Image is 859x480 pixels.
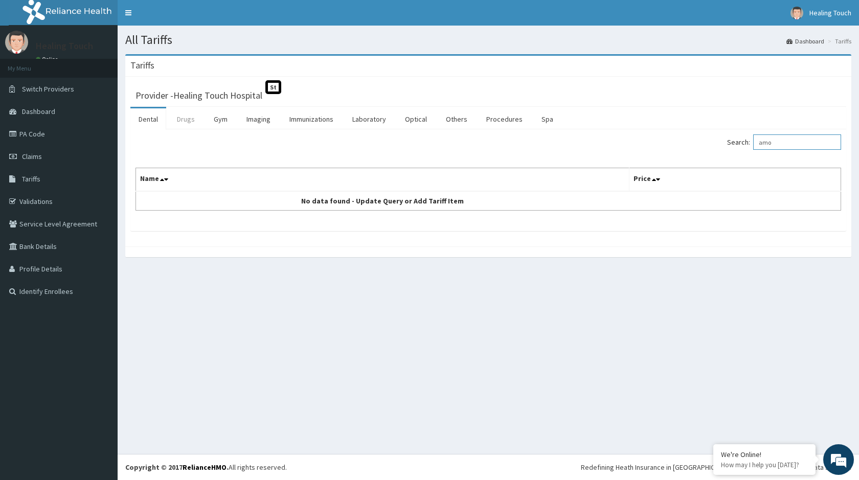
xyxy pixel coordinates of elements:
span: Switch Providers [22,84,74,94]
img: User Image [5,31,28,54]
a: Others [438,108,476,130]
a: Dashboard [786,37,824,45]
span: Healing Touch [809,8,851,17]
input: Search: [753,134,841,150]
a: Spa [533,108,561,130]
p: Healing Touch [36,41,93,51]
img: User Image [790,7,803,19]
footer: All rights reserved. [118,454,859,480]
p: How may I help you today? [721,461,808,469]
label: Search: [727,134,841,150]
span: St [265,80,281,94]
th: Price [629,168,841,192]
a: Immunizations [281,108,342,130]
span: Tariffs [22,174,40,184]
a: Imaging [238,108,279,130]
div: Redefining Heath Insurance in [GEOGRAPHIC_DATA] using Telemedicine and Data Science! [581,462,851,472]
a: Procedures [478,108,531,130]
h3: Tariffs [130,61,154,70]
a: Dental [130,108,166,130]
a: Gym [206,108,236,130]
a: Online [36,56,60,63]
a: Laboratory [344,108,394,130]
li: Tariffs [825,37,851,45]
span: Claims [22,152,42,161]
a: Optical [397,108,435,130]
a: RelianceHMO [183,463,227,472]
span: Dashboard [22,107,55,116]
div: We're Online! [721,450,808,459]
a: Drugs [169,108,203,130]
th: Name [136,168,629,192]
h1: All Tariffs [125,33,851,47]
strong: Copyright © 2017 . [125,463,229,472]
td: No data found - Update Query or Add Tariff Item [136,191,629,211]
h3: Provider - Healing Touch Hospital [135,91,262,100]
